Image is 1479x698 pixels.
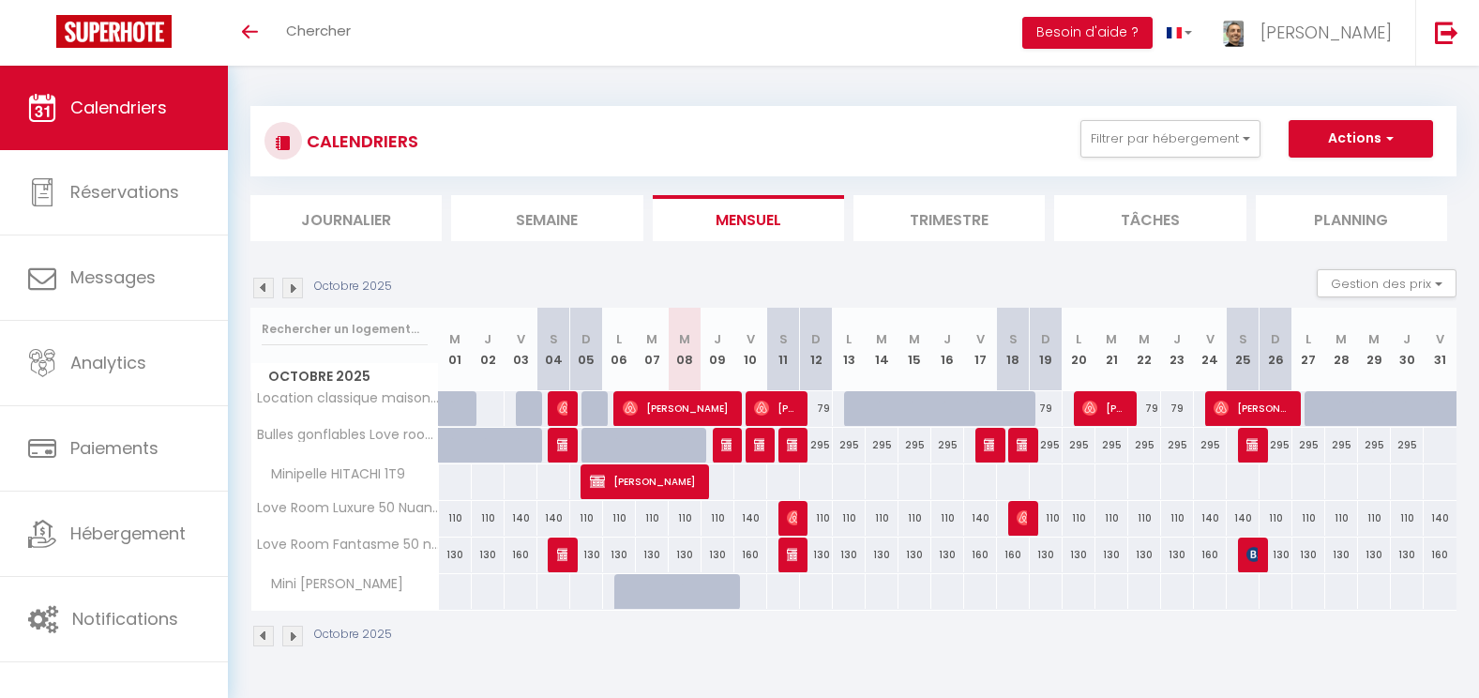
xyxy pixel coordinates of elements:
[557,390,568,426] span: [PERSON_NAME]
[505,308,537,391] th: 03
[866,501,898,536] div: 110
[1082,390,1126,426] span: [PERSON_NAME]
[931,308,964,391] th: 16
[581,330,591,348] abbr: D
[1030,428,1063,463] div: 295
[669,538,702,572] div: 130
[833,428,866,463] div: 295
[800,391,833,426] div: 79
[1030,391,1063,426] div: 79
[754,390,798,426] span: [PERSON_NAME]
[1194,428,1227,463] div: 295
[1246,537,1258,572] span: [PERSON_NAME]
[1017,427,1028,463] span: [PERSON_NAME] & [PERSON_NAME]
[254,574,408,595] span: Mini [PERSON_NAME]
[833,538,866,572] div: 130
[653,195,844,241] li: Mensuel
[1128,391,1161,426] div: 79
[472,501,505,536] div: 110
[1292,308,1325,391] th: 27
[964,501,997,536] div: 140
[1403,330,1411,348] abbr: J
[931,501,964,536] div: 110
[1095,308,1128,391] th: 21
[1095,538,1128,572] div: 130
[590,463,700,499] span: [PERSON_NAME]
[636,501,669,536] div: 110
[603,501,636,536] div: 110
[1424,538,1456,572] div: 160
[1227,501,1260,536] div: 140
[251,363,438,390] span: Octobre 2025
[439,308,472,391] th: 01
[943,330,951,348] abbr: J
[1063,501,1095,536] div: 110
[517,330,525,348] abbr: V
[1206,330,1215,348] abbr: V
[1260,428,1292,463] div: 295
[484,330,491,348] abbr: J
[964,308,997,391] th: 17
[472,308,505,391] th: 02
[451,195,642,241] li: Semaine
[1173,330,1181,348] abbr: J
[557,427,568,463] span: [PERSON_NAME] & [PERSON_NAME]
[1194,308,1227,391] th: 24
[964,538,997,572] div: 160
[1054,195,1245,241] li: Tâches
[254,538,442,552] span: Love Room Fantasme 50 nuances
[866,308,898,391] th: 14
[976,330,985,348] abbr: V
[1260,308,1292,391] th: 26
[787,500,798,536] span: [PERSON_NAME]
[1317,269,1456,297] button: Gestion des prix
[1161,391,1194,426] div: 79
[1256,195,1447,241] li: Planning
[250,195,442,241] li: Journalier
[931,428,964,463] div: 295
[1325,501,1358,536] div: 110
[1391,308,1424,391] th: 30
[56,15,172,48] img: Super Booking
[603,538,636,572] div: 130
[1214,390,1290,426] span: [PERSON_NAME]
[1030,501,1063,536] div: 110
[866,428,898,463] div: 295
[636,308,669,391] th: 07
[314,278,392,296] p: Octobre 2025
[254,464,410,485] span: Minipelle HITACHI 1T9
[669,501,702,536] div: 110
[702,538,734,572] div: 130
[254,391,442,405] span: Location classique maison l'été · ☀︎ Maison au calme - 5min de Cognac - 1/8 pers ☀︎
[537,308,570,391] th: 04
[853,195,1045,241] li: Trimestre
[254,501,442,515] span: Love Room Luxure 50 Nuances
[636,538,669,572] div: 130
[779,330,788,348] abbr: S
[1106,330,1117,348] abbr: M
[1292,501,1325,536] div: 110
[570,538,603,572] div: 130
[846,330,852,348] abbr: L
[800,538,833,572] div: 130
[714,330,721,348] abbr: J
[550,330,558,348] abbr: S
[1063,538,1095,572] div: 130
[1325,308,1358,391] th: 28
[1424,501,1456,536] div: 140
[1391,428,1424,463] div: 295
[70,266,156,289] span: Messages
[1260,538,1292,572] div: 130
[70,436,158,460] span: Paiements
[72,607,178,630] span: Notifications
[1139,330,1150,348] abbr: M
[1095,501,1128,536] div: 110
[1030,538,1063,572] div: 130
[1063,428,1095,463] div: 295
[1194,538,1227,572] div: 160
[1358,308,1391,391] th: 29
[754,427,765,463] span: Ophelie Bellineau
[1022,17,1153,49] button: Besoin d'aide ?
[1358,428,1391,463] div: 295
[570,308,603,391] th: 05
